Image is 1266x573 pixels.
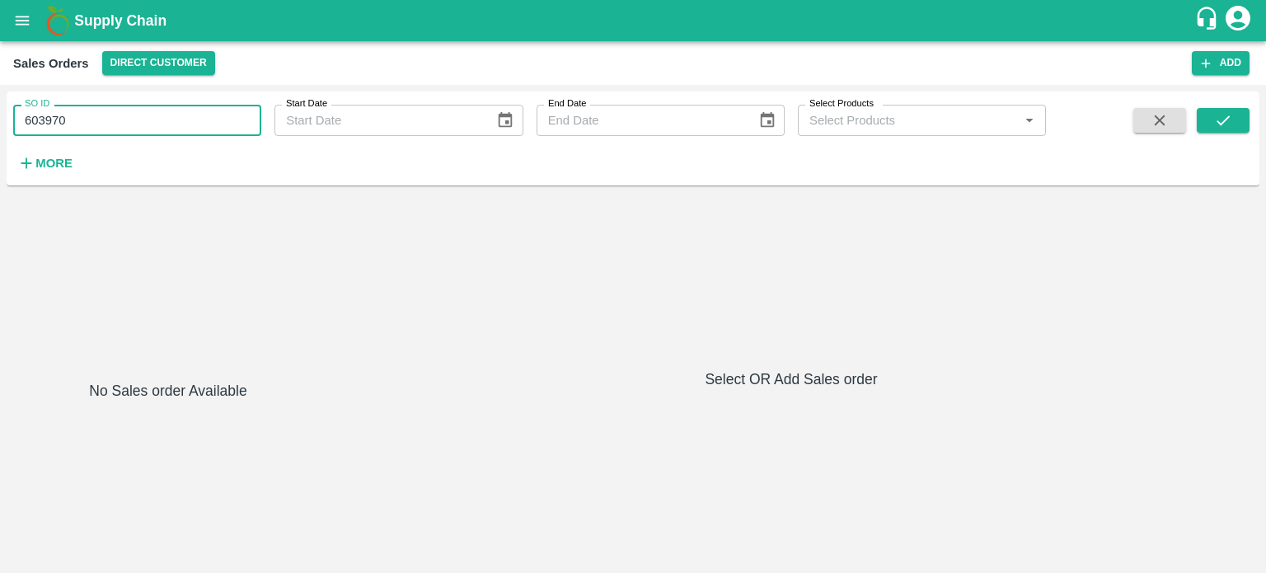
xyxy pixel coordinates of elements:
[74,9,1194,32] a: Supply Chain
[1223,3,1253,38] div: account of current user
[286,97,327,110] label: Start Date
[3,2,41,40] button: open drawer
[89,379,246,560] h6: No Sales order Available
[41,4,74,37] img: logo
[102,51,215,75] button: Select DC
[1194,6,1223,35] div: customer-support
[35,157,73,170] strong: More
[803,110,1014,131] input: Select Products
[13,53,89,74] div: Sales Orders
[809,97,874,110] label: Select Products
[274,105,483,136] input: Start Date
[1019,110,1040,131] button: Open
[490,105,521,136] button: Choose date
[548,97,586,110] label: End Date
[74,12,166,29] b: Supply Chain
[330,368,1253,391] h6: Select OR Add Sales order
[1192,51,1250,75] button: Add
[25,97,49,110] label: SO ID
[13,105,261,136] input: Enter SO ID
[537,105,745,136] input: End Date
[752,105,783,136] button: Choose date
[13,149,77,177] button: More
